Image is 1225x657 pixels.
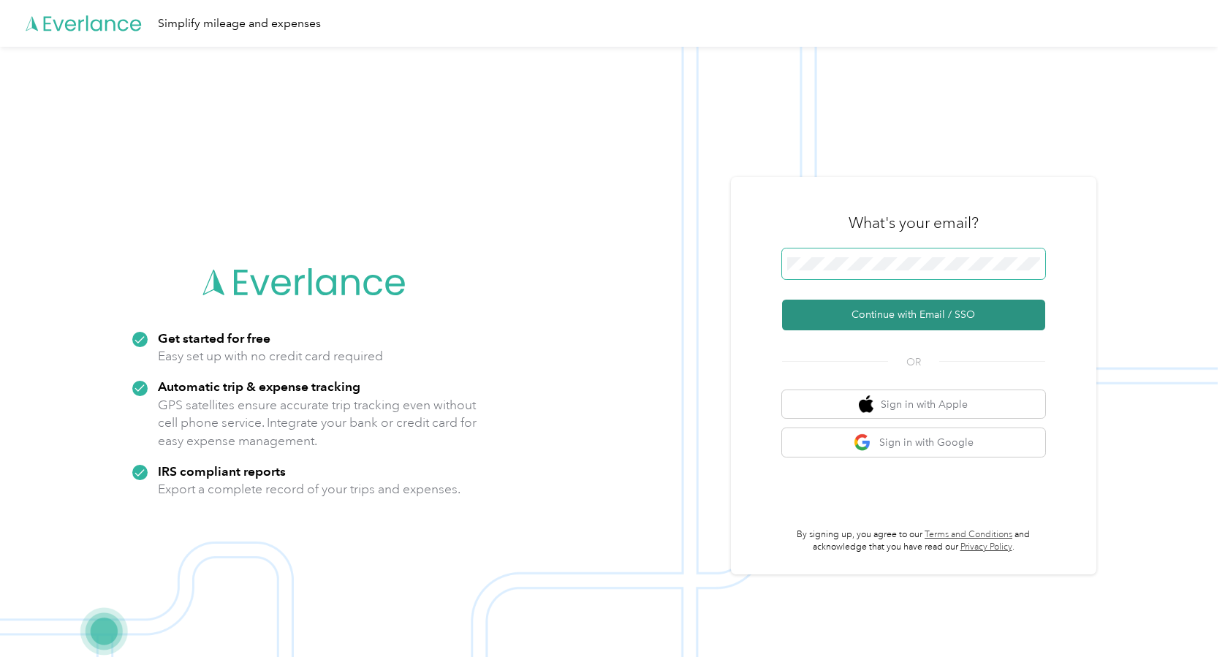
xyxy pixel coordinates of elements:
[158,330,270,346] strong: Get started for free
[782,390,1045,419] button: apple logoSign in with Apple
[782,528,1045,554] p: By signing up, you agree to our and acknowledge that you have read our .
[925,529,1012,540] a: Terms and Conditions
[158,396,477,450] p: GPS satellites ensure accurate trip tracking even without cell phone service. Integrate your bank...
[859,395,873,414] img: apple logo
[854,433,872,452] img: google logo
[782,300,1045,330] button: Continue with Email / SSO
[960,542,1012,552] a: Privacy Policy
[158,15,321,33] div: Simplify mileage and expenses
[158,480,460,498] p: Export a complete record of your trips and expenses.
[158,463,286,479] strong: IRS compliant reports
[158,347,383,365] p: Easy set up with no credit card required
[158,379,360,394] strong: Automatic trip & expense tracking
[782,428,1045,457] button: google logoSign in with Google
[888,354,939,370] span: OR
[849,213,979,233] h3: What's your email?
